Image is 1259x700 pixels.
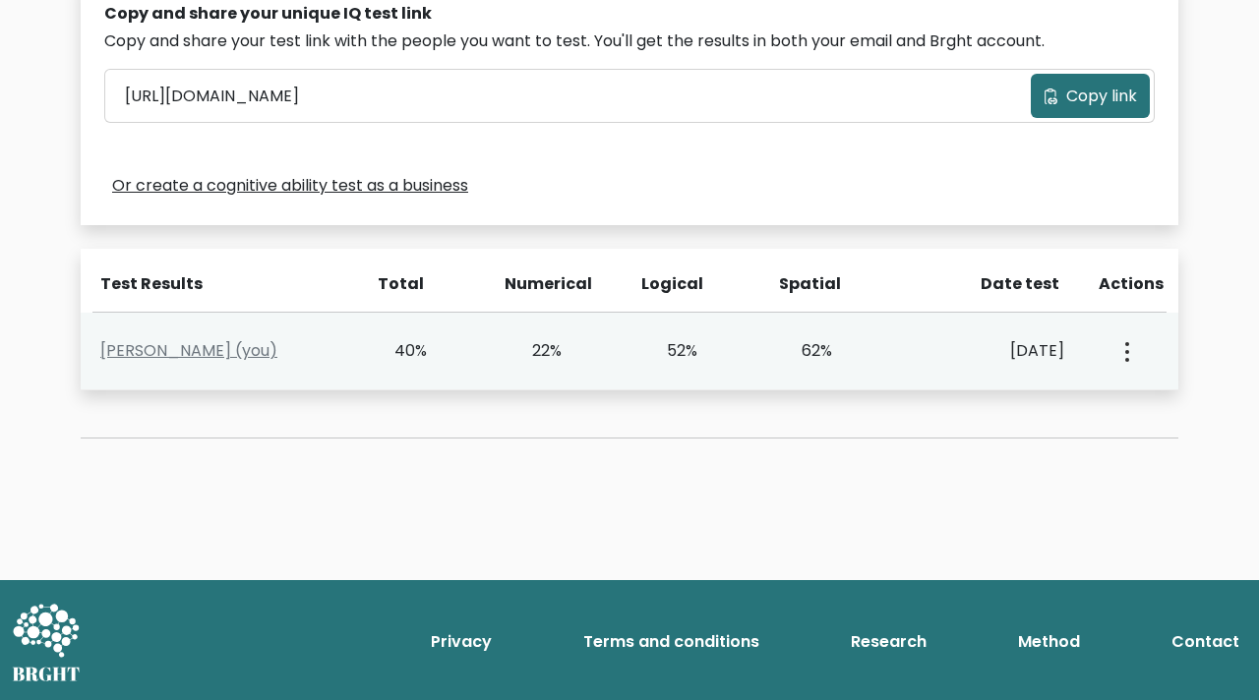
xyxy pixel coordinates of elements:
div: Numerical [505,272,562,296]
div: Logical [641,272,698,296]
a: Method [1010,622,1088,662]
div: Copy and share your unique IQ test link [104,2,1155,26]
a: Privacy [423,622,500,662]
div: [DATE] [912,339,1064,363]
div: Total [367,272,424,296]
div: 52% [641,339,697,363]
div: Spatial [779,272,836,296]
a: Terms and conditions [575,622,767,662]
div: 62% [777,339,833,363]
div: Test Results [100,272,343,296]
a: Contact [1164,622,1247,662]
a: Or create a cognitive ability test as a business [112,174,468,198]
a: [PERSON_NAME] (you) [100,339,277,362]
a: Research [843,622,934,662]
div: 40% [371,339,427,363]
button: Copy link [1031,74,1150,118]
div: 22% [507,339,563,363]
div: Actions [1099,272,1167,296]
span: Copy link [1066,85,1137,108]
div: Copy and share your test link with the people you want to test. You'll get the results in both yo... [104,29,1155,53]
div: Date test [916,272,1075,296]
